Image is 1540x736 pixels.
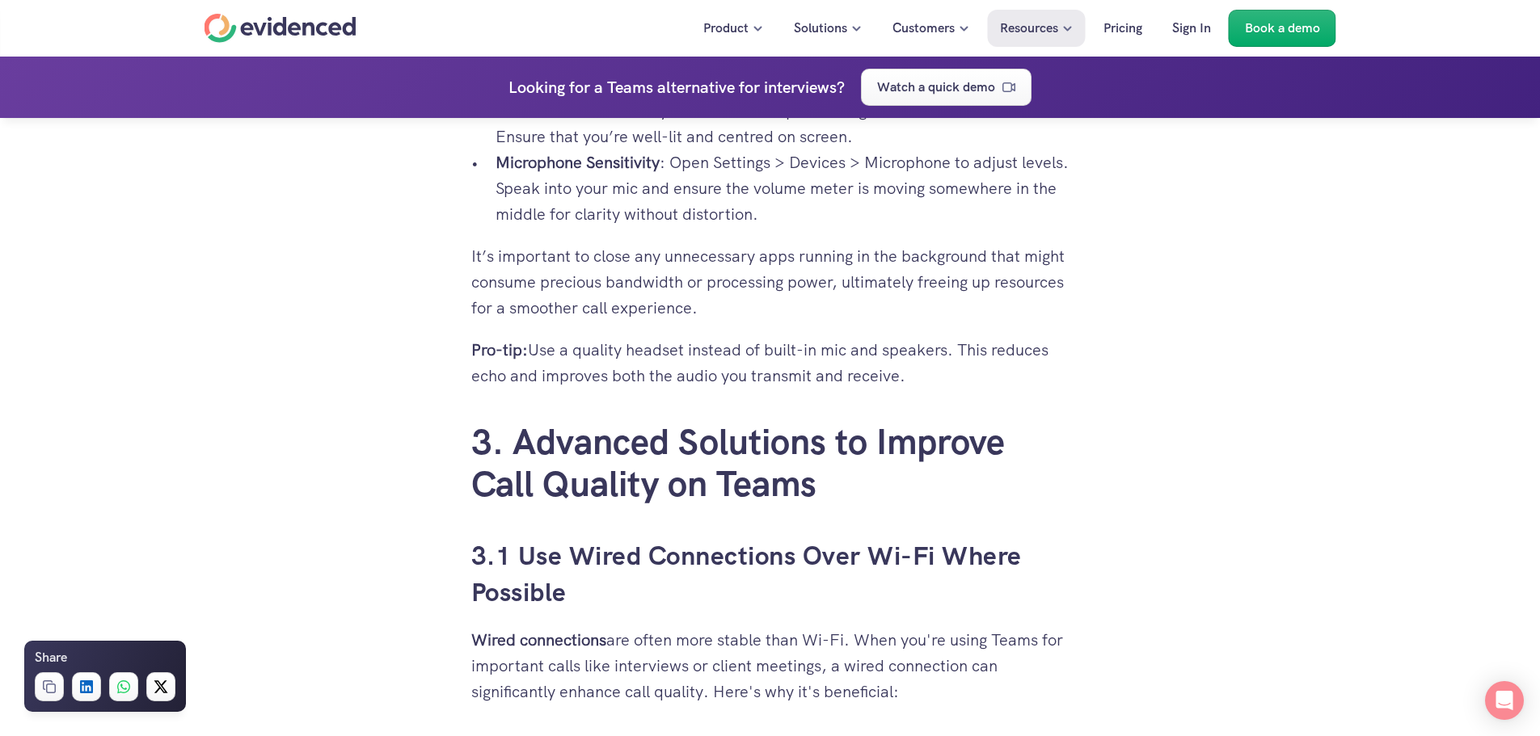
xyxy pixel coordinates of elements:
[471,627,1070,704] p: are often more stable than Wi-Fi. When you're using Teams for important calls like interviews or ...
[496,152,660,173] strong: Microphone Sensitivity
[892,18,955,39] p: Customers
[496,98,1070,149] p: : Test your camera setup in Settings > Devices > Camera. Ensure that you’re well-lit and centred ...
[703,18,749,39] p: Product
[1485,681,1524,720] div: Open Intercom Messenger
[508,74,845,100] h4: Looking for a Teams alternative for interviews?
[471,243,1070,321] p: It’s important to close any unnecessary apps running in the background that might consume preciou...
[471,339,528,360] strong: Pro-tip:
[1229,10,1336,47] a: Book a demo
[471,337,1070,389] p: Use a quality headset instead of built-in mic and speakers. This reduces echo and improves both t...
[496,149,1070,227] p: : Open Settings > Devices > Microphone to adjust levels. Speak into your mic and ensure the volum...
[35,647,67,668] h6: Share
[877,77,995,98] p: Watch a quick demo
[1000,18,1058,39] p: Resources
[1160,10,1223,47] a: Sign In
[1245,18,1320,39] p: Book a demo
[471,539,1029,609] a: 3.1 Use Wired Connections Over Wi-Fi Where Possible
[205,14,357,43] a: Home
[1091,10,1154,47] a: Pricing
[496,100,616,121] strong: Camera Preview
[471,418,1014,507] a: 3. Advanced Solutions to Improve Call Quality on Teams
[861,69,1032,106] a: Watch a quick demo
[794,18,847,39] p: Solutions
[471,629,606,650] strong: Wired connections
[1172,18,1211,39] p: Sign In
[1103,18,1142,39] p: Pricing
